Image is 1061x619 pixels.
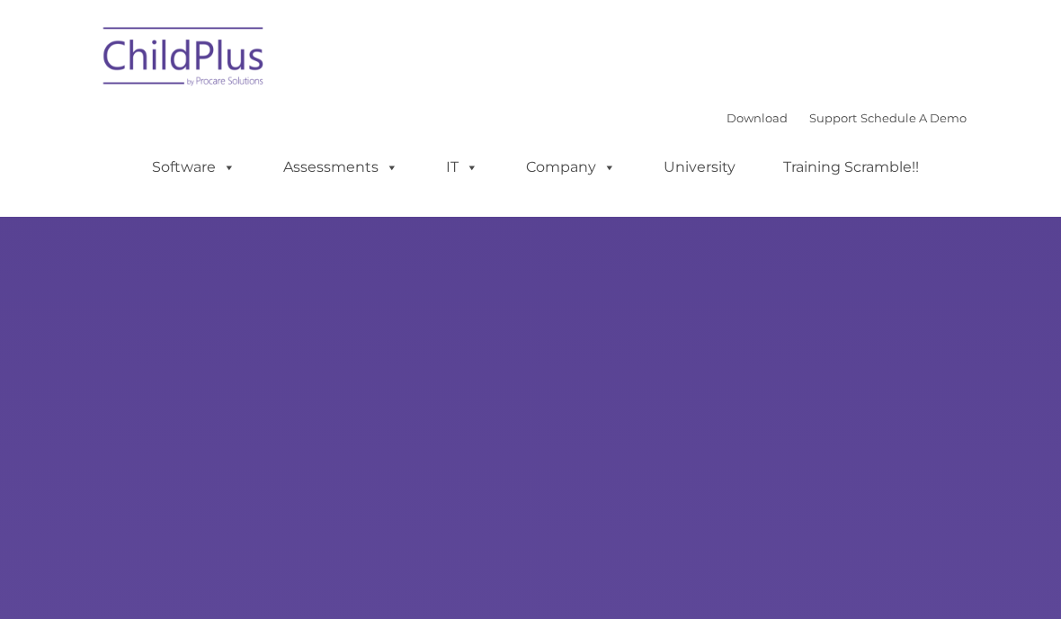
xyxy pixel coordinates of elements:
a: University [646,149,753,185]
img: ChildPlus by Procare Solutions [94,14,274,104]
a: Assessments [265,149,416,185]
font: | [727,111,967,125]
a: Support [809,111,857,125]
a: Company [508,149,634,185]
a: Training Scramble!! [765,149,937,185]
a: Schedule A Demo [860,111,967,125]
a: IT [428,149,496,185]
a: Software [134,149,254,185]
a: Download [727,111,788,125]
